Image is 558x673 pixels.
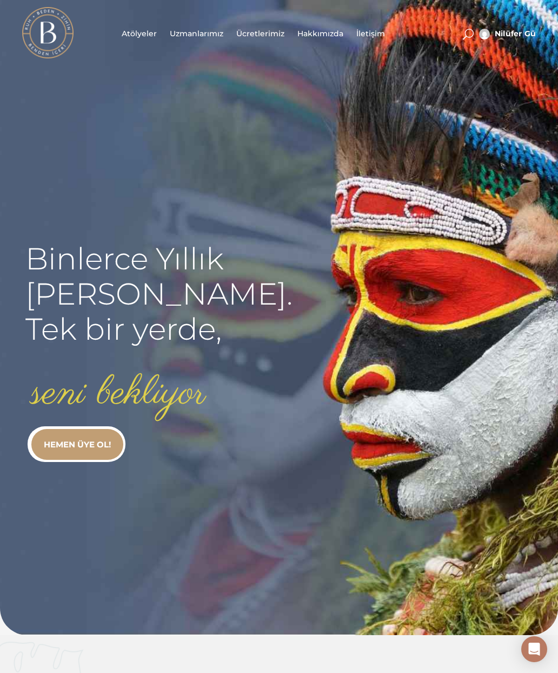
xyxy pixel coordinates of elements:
[122,28,157,40] span: Atölyeler
[22,7,74,58] img: light logo
[31,371,206,416] rs-layer: seni bekliyor
[25,241,293,347] rs-layer: Binlerce Yıllık [PERSON_NAME]. Tek bir yerde,
[163,6,230,61] a: Uzmanlarımız
[297,28,343,40] span: Hakkımızda
[236,28,284,40] span: Ücretlerimiz
[495,29,536,38] span: Nilüfer Gü
[170,28,223,40] span: Uzmanlarımız
[350,6,391,61] a: İletişim
[31,429,123,460] a: HEMEN ÜYE OL!
[356,28,385,40] span: İletişim
[291,6,350,61] a: Hakkımızda
[115,6,163,61] a: Atölyeler
[230,6,291,61] a: Ücretlerimiz
[521,636,547,662] div: Open Intercom Messenger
